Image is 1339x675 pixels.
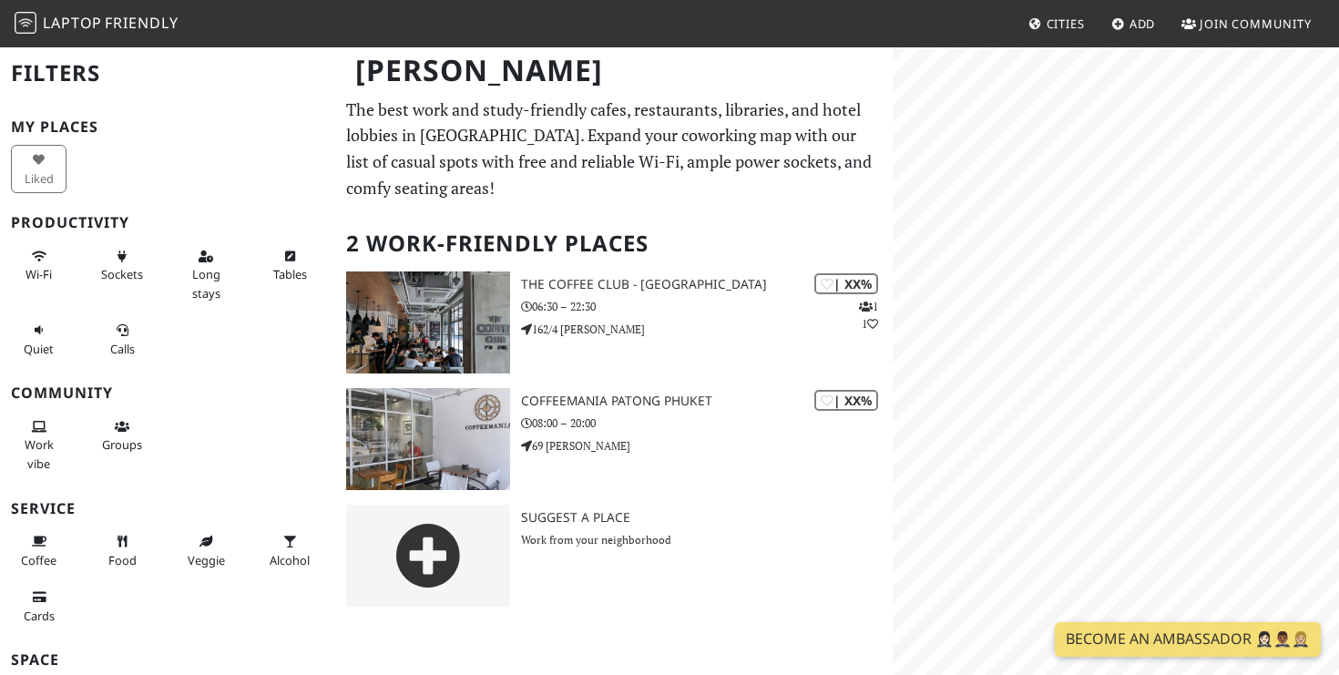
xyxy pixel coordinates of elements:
a: COFFEEMANIA Patong Phuket | XX% COFFEEMANIA Patong Phuket 08:00 – 20:00 69 [PERSON_NAME] [335,388,894,490]
h3: Service [11,500,324,517]
span: Alcohol [270,552,310,568]
p: Work from your neighborhood [521,531,893,548]
p: 1 1 [859,298,878,332]
span: Stable Wi-Fi [26,266,52,282]
a: Cities [1021,7,1092,40]
h3: Space [11,651,324,669]
span: Video/audio calls [110,341,135,357]
button: Groups [95,412,150,460]
span: Credit cards [24,608,55,624]
p: 06:30 – 22:30 [521,298,893,315]
p: 08:00 – 20:00 [521,414,893,432]
h3: Productivity [11,214,324,231]
img: COFFEEMANIA Patong Phuket [346,388,510,490]
a: Suggest a Place Work from your neighborhood [335,505,894,607]
button: Veggie [179,527,234,575]
h3: Community [11,384,324,402]
button: Alcohol [262,527,318,575]
h3: THE COFFEE CLUB - [GEOGRAPHIC_DATA] [521,277,893,292]
span: Quiet [24,341,54,357]
h3: COFFEEMANIA Patong Phuket [521,394,893,409]
span: Work-friendly tables [273,266,307,282]
button: Food [95,527,150,575]
img: gray-place-d2bdb4477600e061c01bd816cc0f2ef0cfcb1ca9e3ad78868dd16fb2af073a21.png [346,505,510,607]
span: Laptop [43,13,102,33]
button: Wi-Fi [11,241,66,290]
button: Calls [95,315,150,363]
a: Join Community [1174,7,1319,40]
a: THE COFFEE CLUB - Beach Point Phuket | XX% 11 THE COFFEE CLUB - [GEOGRAPHIC_DATA] 06:30 – 22:30 1... [335,271,894,373]
span: Food [108,552,137,568]
button: Quiet [11,315,66,363]
span: Cities [1047,15,1085,32]
button: Cards [11,582,66,630]
div: | XX% [814,273,878,294]
p: 69 [PERSON_NAME] [521,437,893,455]
h2: Filters [11,46,324,101]
button: Coffee [11,527,66,575]
p: The best work and study-friendly cafes, restaurants, libraries, and hotel lobbies in [GEOGRAPHIC_... [346,97,883,201]
img: LaptopFriendly [15,12,36,34]
h1: [PERSON_NAME] [341,46,890,96]
button: Long stays [179,241,234,308]
button: Tables [262,241,318,290]
h3: Suggest a Place [521,510,893,526]
h3: My Places [11,118,324,136]
a: LaptopFriendly LaptopFriendly [15,8,179,40]
span: Join Community [1200,15,1312,32]
h2: 2 Work-Friendly Places [346,216,883,271]
button: Work vibe [11,412,66,478]
p: 162/4 [PERSON_NAME] [521,321,893,338]
a: Become an Ambassador 🤵🏻‍♀️🤵🏾‍♂️🤵🏼‍♀️ [1055,622,1321,657]
div: | XX% [814,390,878,411]
span: Power sockets [101,266,143,282]
button: Sockets [95,241,150,290]
img: THE COFFEE CLUB - Beach Point Phuket [346,271,510,373]
span: Group tables [102,436,142,453]
span: Long stays [192,266,220,301]
span: Add [1129,15,1156,32]
span: Veggie [188,552,225,568]
span: Friendly [105,13,178,33]
span: Coffee [21,552,56,568]
a: Add [1104,7,1163,40]
span: People working [25,436,54,471]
